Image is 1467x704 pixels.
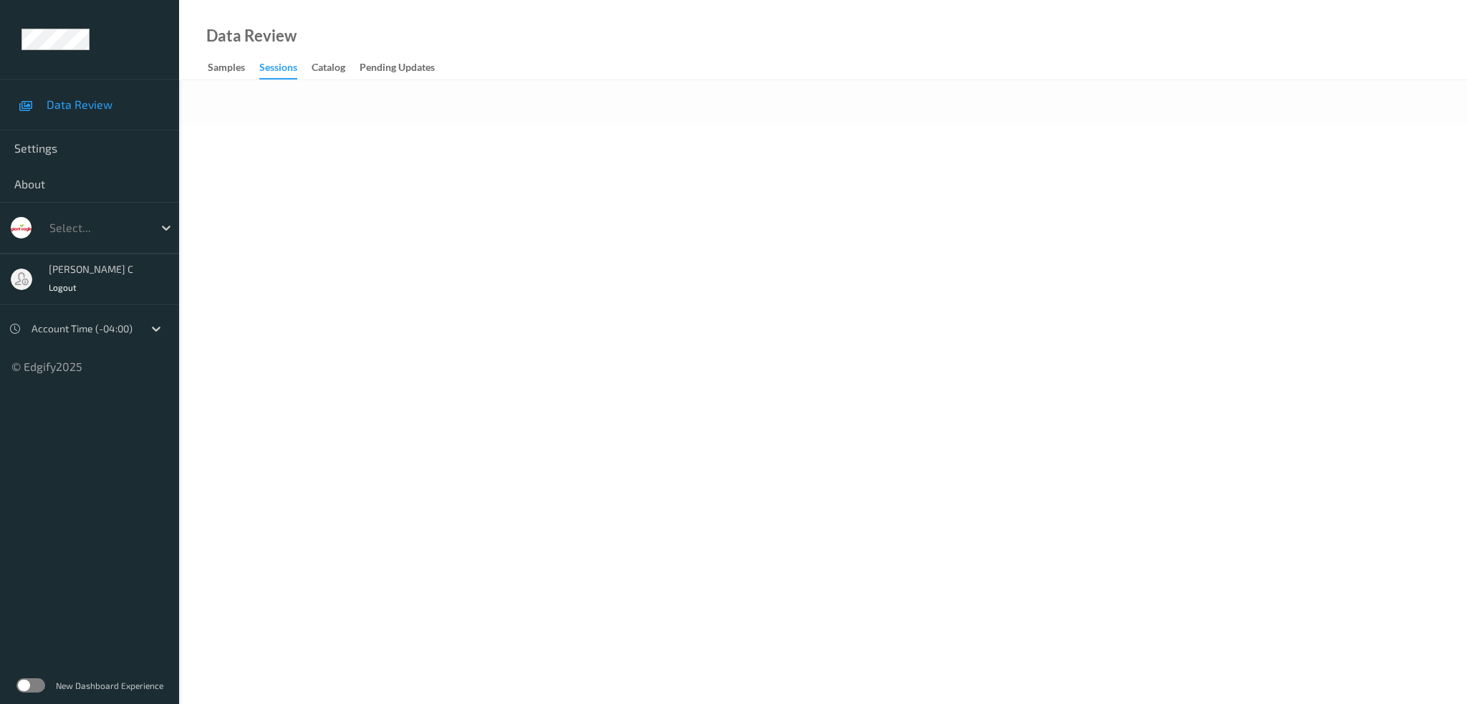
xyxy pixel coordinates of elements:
a: Samples [208,58,259,78]
div: Samples [208,60,245,78]
div: Catalog [312,60,345,78]
a: Sessions [259,58,312,79]
div: Pending Updates [360,60,435,78]
div: Data Review [206,29,297,43]
a: Catalog [312,58,360,78]
a: Pending Updates [360,58,449,78]
div: Sessions [259,60,297,79]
